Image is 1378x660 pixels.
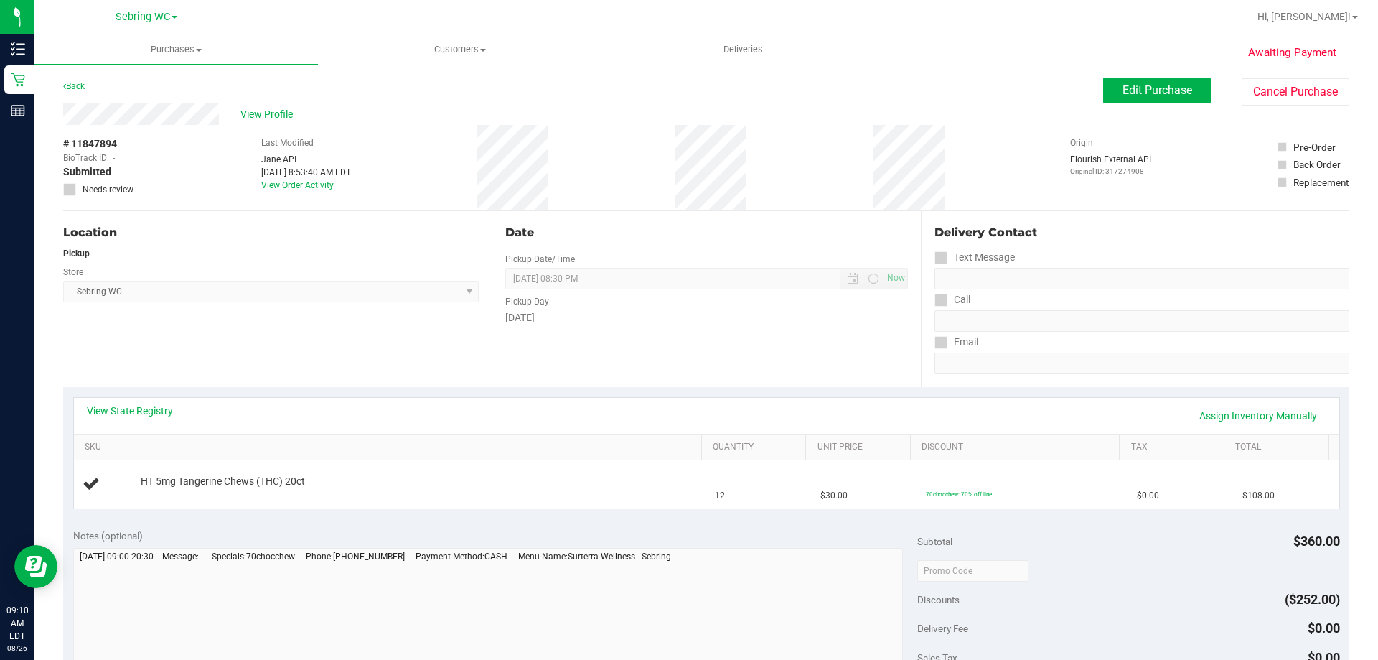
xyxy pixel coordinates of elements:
p: Original ID: 317274908 [1070,166,1151,177]
span: ($252.00) [1285,592,1340,607]
label: Last Modified [261,136,314,149]
a: Back [63,81,85,91]
div: Delivery Contact [934,224,1349,241]
span: # 11847894 [63,136,117,152]
a: Total [1235,442,1323,453]
p: 08/26 [6,643,28,654]
button: Cancel Purchase [1242,78,1349,106]
input: Format: (999) 999-9999 [934,268,1349,289]
a: Deliveries [601,34,885,65]
a: Customers [318,34,601,65]
a: Assign Inventory Manually [1190,404,1326,428]
span: View Profile [240,107,298,122]
span: - [113,152,115,164]
a: Quantity [713,442,800,453]
span: 12 [715,489,725,503]
span: HT 5mg Tangerine Chews (THC) 20ct [141,475,305,488]
strong: Pickup [63,248,90,259]
inline-svg: Inventory [11,42,25,56]
span: Deliveries [704,43,782,56]
span: Purchases [34,43,318,56]
span: Awaiting Payment [1248,45,1336,61]
label: Pickup Day [505,295,549,308]
div: Pre-Order [1293,140,1336,154]
label: Email [934,332,978,353]
div: [DATE] [505,310,907,325]
span: 70chocchew: 70% off line [926,491,992,498]
p: 09:10 AM EDT [6,604,28,643]
span: Subtotal [917,536,952,547]
span: BioTrack ID: [63,152,109,164]
span: $360.00 [1293,534,1340,549]
span: Hi, [PERSON_NAME]! [1257,11,1351,22]
span: Delivery Fee [917,623,968,634]
div: Date [505,224,907,241]
label: Pickup Date/Time [505,253,575,266]
label: Origin [1070,136,1093,149]
input: Promo Code [917,560,1028,582]
a: Discount [922,442,1114,453]
div: [DATE] 8:53:40 AM EDT [261,166,351,179]
inline-svg: Reports [11,103,25,118]
a: View Order Activity [261,180,334,190]
label: Store [63,266,83,279]
label: Text Message [934,247,1015,268]
div: Location [63,224,479,241]
span: Customers [319,43,601,56]
inline-svg: Retail [11,73,25,87]
span: $108.00 [1242,489,1275,503]
div: Jane API [261,153,351,166]
a: Purchases [34,34,318,65]
div: Flourish External API [1070,153,1151,177]
span: Sebring WC [116,11,170,23]
a: Unit Price [817,442,905,453]
a: Tax [1131,442,1219,453]
span: $0.00 [1137,489,1159,503]
div: Replacement [1293,175,1349,190]
span: Needs review [83,183,133,196]
span: Edit Purchase [1122,83,1192,97]
a: View State Registry [87,404,173,418]
div: Back Order [1293,157,1341,172]
span: $0.00 [1308,621,1340,636]
span: Discounts [917,587,960,613]
input: Format: (999) 999-9999 [934,310,1349,332]
span: $30.00 [820,489,848,503]
span: Notes (optional) [73,530,143,542]
label: Call [934,289,970,310]
iframe: Resource center [14,545,57,588]
button: Edit Purchase [1103,78,1211,103]
span: Submitted [63,164,111,180]
a: SKU [85,442,695,453]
